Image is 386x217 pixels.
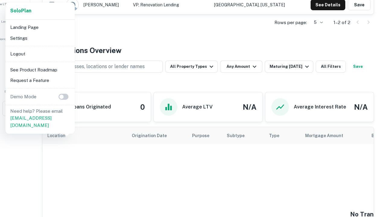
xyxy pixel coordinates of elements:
[8,49,72,59] li: Logout
[8,22,72,33] li: Landing Page
[8,75,72,86] li: Request a Feature
[356,169,386,198] iframe: Chat Widget
[8,93,39,100] p: Demo Mode
[8,33,72,44] li: Settings
[10,7,31,14] a: SoloPlan
[10,108,70,129] p: Need help? Please email
[10,8,31,14] strong: Solo Plan
[8,64,72,75] li: See Product Roadmap
[10,115,52,128] a: [EMAIL_ADDRESS][DOMAIN_NAME]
